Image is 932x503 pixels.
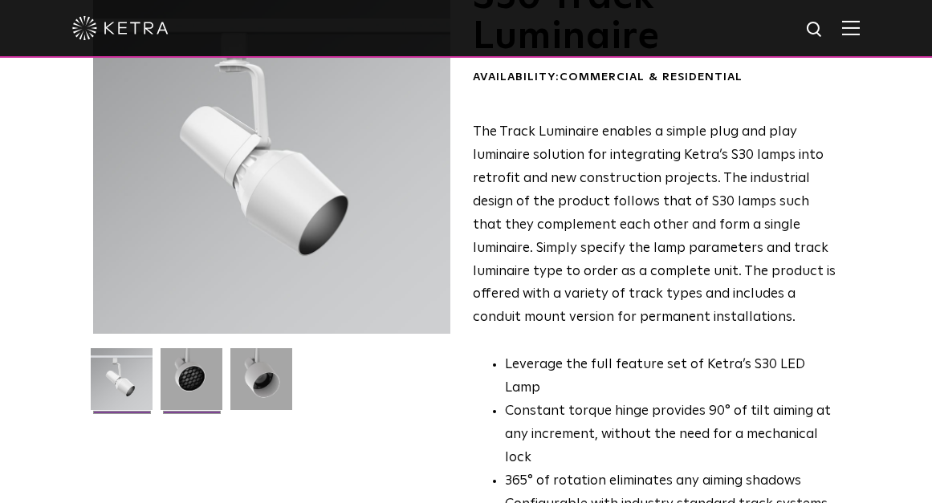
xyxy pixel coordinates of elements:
img: ketra-logo-2019-white [72,16,169,40]
li: 365° of rotation eliminates any aiming shadows [505,470,838,493]
span: Commercial & Residential [560,71,743,83]
img: search icon [805,20,825,40]
li: Leverage the full feature set of Ketra’s S30 LED Lamp [505,354,838,400]
span: The Track Luminaire enables a simple plug and play luminaire solution for integrating Ketra’s S30... [473,125,836,324]
div: Availability: [473,70,838,86]
img: 3b1b0dc7630e9da69e6b [161,348,222,422]
img: 9e3d97bd0cf938513d6e [230,348,292,422]
img: S30-Track-Luminaire-2021-Web-Square [91,348,153,422]
img: Hamburger%20Nav.svg [842,20,860,35]
li: Constant torque hinge provides 90° of tilt aiming at any increment, without the need for a mechan... [505,400,838,470]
